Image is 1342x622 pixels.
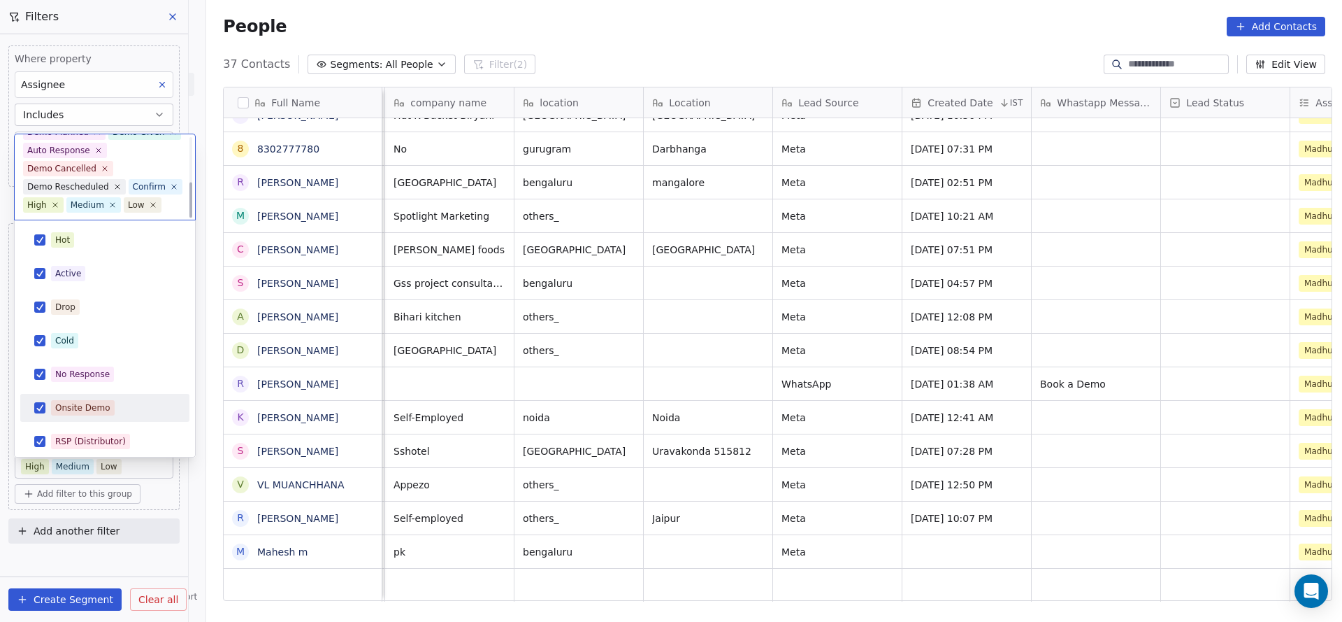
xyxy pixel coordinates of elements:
[128,199,145,211] div: Low
[27,181,109,193] div: Demo Rescheduled
[133,181,166,193] div: Confirm
[55,402,110,414] div: Onsite Demo
[27,199,47,211] div: High
[27,162,96,175] div: Demo Cancelled
[71,199,104,211] div: Medium
[55,301,75,313] div: Drop
[55,267,81,280] div: Active
[55,435,126,448] div: RSP (Distributor)
[55,234,70,246] div: Hot
[55,334,74,347] div: Cold
[55,368,110,381] div: No Response
[27,144,90,157] div: Auto Response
